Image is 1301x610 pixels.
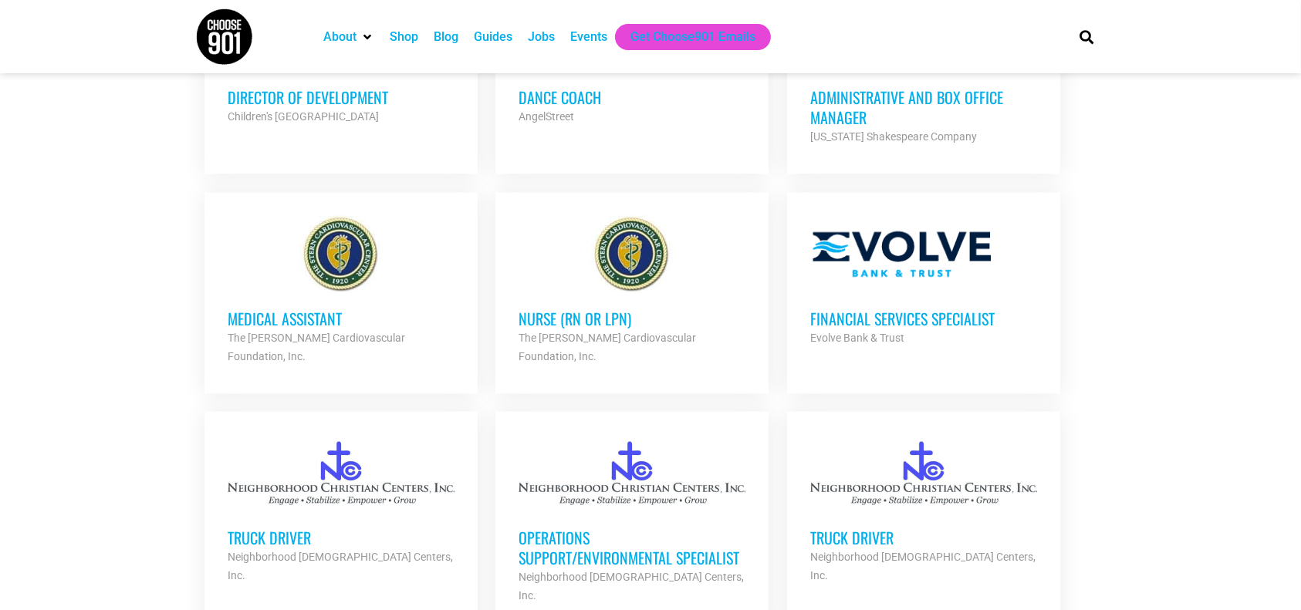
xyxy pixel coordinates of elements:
a: Financial Services Specialist Evolve Bank & Trust [787,193,1060,370]
h3: Financial Services Specialist [810,308,1037,329]
a: Truck Driver Neighborhood [DEMOGRAPHIC_DATA] Centers, Inc. [787,412,1060,608]
strong: The [PERSON_NAME] Cardiovascular Foundation, Inc. [519,332,696,362]
strong: [US_STATE] Shakespeare Company [810,130,977,143]
h3: Nurse (RN or LPN) [519,308,745,329]
h3: Truck Driver [228,527,455,548]
a: Shop [390,28,418,46]
strong: Neighborhood [DEMOGRAPHIC_DATA] Centers, Inc. [810,551,1036,581]
a: About [323,28,357,46]
a: Jobs [528,28,555,46]
strong: Evolve Bank & Trust [810,332,904,344]
a: Medical Assistant The [PERSON_NAME] Cardiovascular Foundation, Inc. [204,193,478,389]
a: Truck Driver Neighborhood [DEMOGRAPHIC_DATA] Centers, Inc. [204,412,478,608]
strong: Children's [GEOGRAPHIC_DATA] [228,110,379,123]
a: Get Choose901 Emails [630,28,755,46]
strong: Neighborhood [DEMOGRAPHIC_DATA] Centers, Inc. [519,571,744,602]
h3: Operations Support/Environmental Specialist [519,527,745,568]
a: Blog [434,28,458,46]
strong: AngelStreet [519,110,574,123]
h3: Director of Development [228,87,455,107]
h3: Dance Coach [519,87,745,107]
div: Search [1074,24,1100,49]
a: Nurse (RN or LPN) The [PERSON_NAME] Cardiovascular Foundation, Inc. [495,193,769,389]
h3: Administrative and Box Office Manager [810,87,1037,127]
strong: Neighborhood [DEMOGRAPHIC_DATA] Centers, Inc. [228,551,453,581]
div: About [316,24,382,50]
h3: Medical Assistant [228,308,455,329]
strong: The [PERSON_NAME] Cardiovascular Foundation, Inc. [228,332,405,362]
a: Guides [474,28,512,46]
nav: Main nav [316,24,1053,50]
h3: Truck Driver [810,527,1037,548]
a: Events [570,28,607,46]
